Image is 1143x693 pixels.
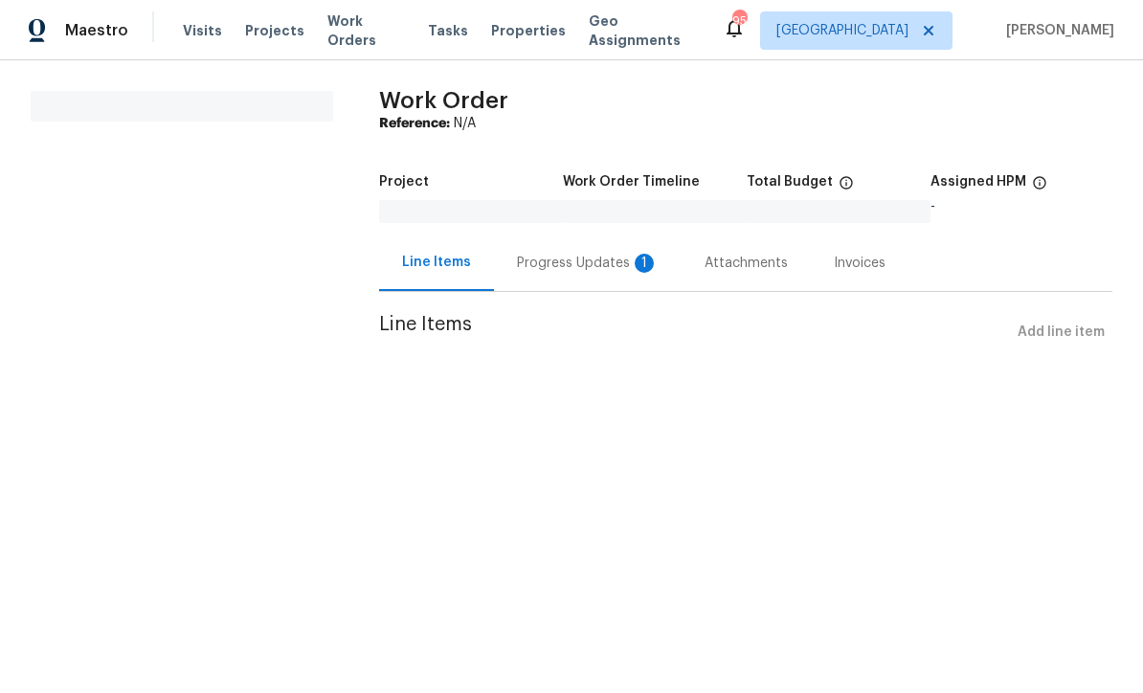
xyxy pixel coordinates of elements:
span: Geo Assignments [589,11,700,50]
span: The total cost of line items that have been proposed by Opendoor. This sum includes line items th... [839,175,854,200]
div: N/A [379,114,1112,133]
b: Reference: [379,117,450,130]
div: Attachments [705,254,788,273]
div: Invoices [834,254,885,273]
h5: Assigned HPM [930,175,1026,189]
span: Tasks [428,24,468,37]
span: Properties [491,21,566,40]
span: [PERSON_NAME] [998,21,1114,40]
div: - [930,200,1112,213]
h5: Total Budget [747,175,833,189]
span: Work Orders [327,11,405,50]
div: 1 [635,254,654,273]
h5: Project [379,175,429,189]
span: Work Order [379,89,508,112]
span: [GEOGRAPHIC_DATA] [776,21,908,40]
span: Visits [183,21,222,40]
span: The hpm assigned to this work order. [1032,175,1047,200]
h5: Work Order Timeline [563,175,700,189]
span: Line Items [379,315,1010,350]
span: Maestro [65,21,128,40]
div: Line Items [402,253,471,272]
div: Progress Updates [517,254,659,273]
span: Projects [245,21,304,40]
div: 95 [732,11,746,31]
